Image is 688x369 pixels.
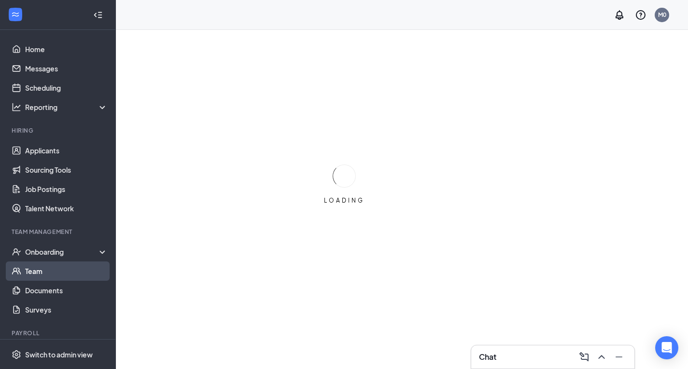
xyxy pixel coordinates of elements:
svg: UserCheck [12,247,21,257]
a: Applicants [25,141,108,160]
div: Switch to admin view [25,350,93,359]
a: Sourcing Tools [25,160,108,179]
svg: ChevronUp [596,351,607,363]
svg: WorkstreamLogo [11,10,20,19]
h3: Chat [479,352,496,362]
svg: Minimize [613,351,625,363]
div: Team Management [12,228,106,236]
a: Home [25,40,108,59]
button: ChevronUp [594,349,609,365]
a: Team [25,261,108,281]
button: ComposeMessage [576,349,592,365]
a: Documents [25,281,108,300]
div: Payroll [12,329,106,337]
div: Reporting [25,102,108,112]
button: Minimize [611,349,627,365]
div: M0 [658,11,666,19]
svg: Collapse [93,10,103,20]
div: Onboarding [25,247,99,257]
svg: ComposeMessage [578,351,590,363]
div: LOADING [320,196,368,205]
svg: Settings [12,350,21,359]
a: Job Postings [25,179,108,199]
svg: Analysis [12,102,21,112]
svg: Notifications [614,9,625,21]
svg: QuestionInfo [635,9,646,21]
a: Talent Network [25,199,108,218]
a: Messages [25,59,108,78]
div: Hiring [12,126,106,135]
div: Open Intercom Messenger [655,336,678,359]
a: Surveys [25,300,108,319]
a: Scheduling [25,78,108,97]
